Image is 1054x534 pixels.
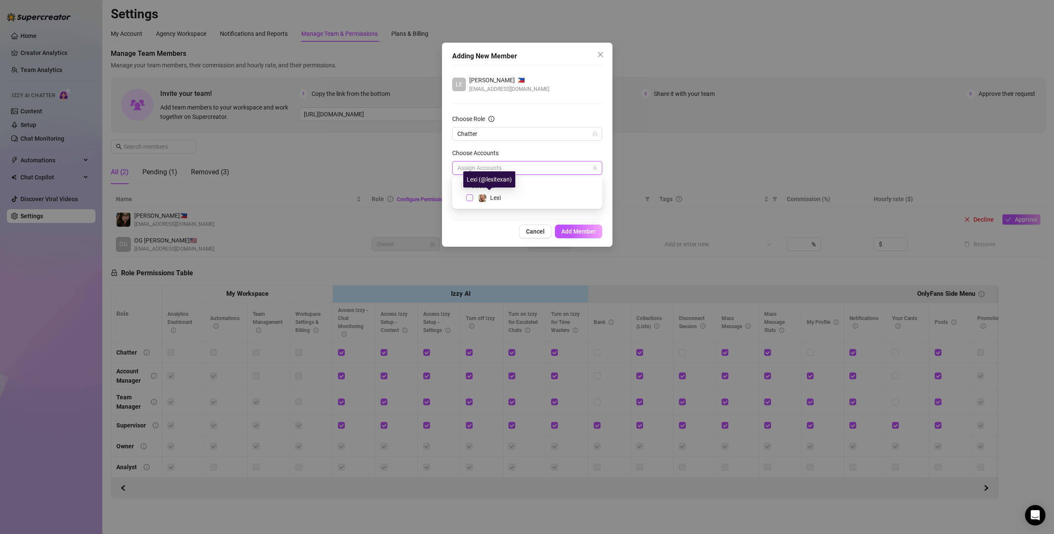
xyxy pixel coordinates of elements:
[469,85,549,93] span: [EMAIL_ADDRESS][DOMAIN_NAME]
[592,131,598,136] span: lock
[452,148,504,158] label: Choose Accounts
[479,194,486,202] img: Lexi
[488,116,494,122] span: info-circle
[555,225,602,238] button: Add Member
[594,51,607,58] span: Close
[597,51,604,58] span: close
[452,114,485,124] div: Choose Role
[1025,505,1045,525] div: Open Intercom Messenger
[592,165,598,170] span: team
[452,51,602,61] div: Adding New Member
[468,181,498,191] span: Select all
[561,228,596,235] span: Add Member
[490,194,501,201] span: Lexi
[519,225,552,238] button: Cancel
[594,48,607,61] button: Close
[466,194,473,201] span: Select tree node
[457,127,597,140] span: Chatter
[469,75,515,85] span: [PERSON_NAME]
[456,80,462,89] span: LE
[526,228,545,235] span: Cancel
[469,75,549,85] div: 🇵🇭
